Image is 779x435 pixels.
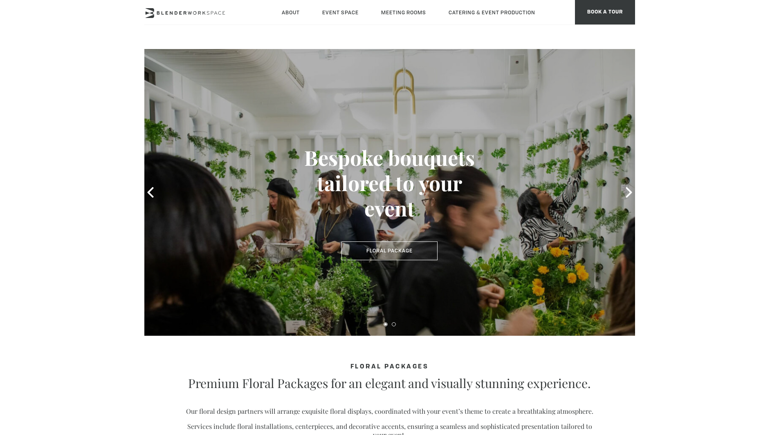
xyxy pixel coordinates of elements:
p: Our floral design partners will arrange exquisite floral displays, coordinated with your event’s ... [185,407,594,415]
h4: FLORAL PACKAGES [185,364,594,371]
h3: Bespoke bouquets tailored to your event [296,145,484,221]
a: Floral Package [341,241,438,260]
p: Premium Floral Packages for an elegant and visually stunning experience. [185,376,594,390]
